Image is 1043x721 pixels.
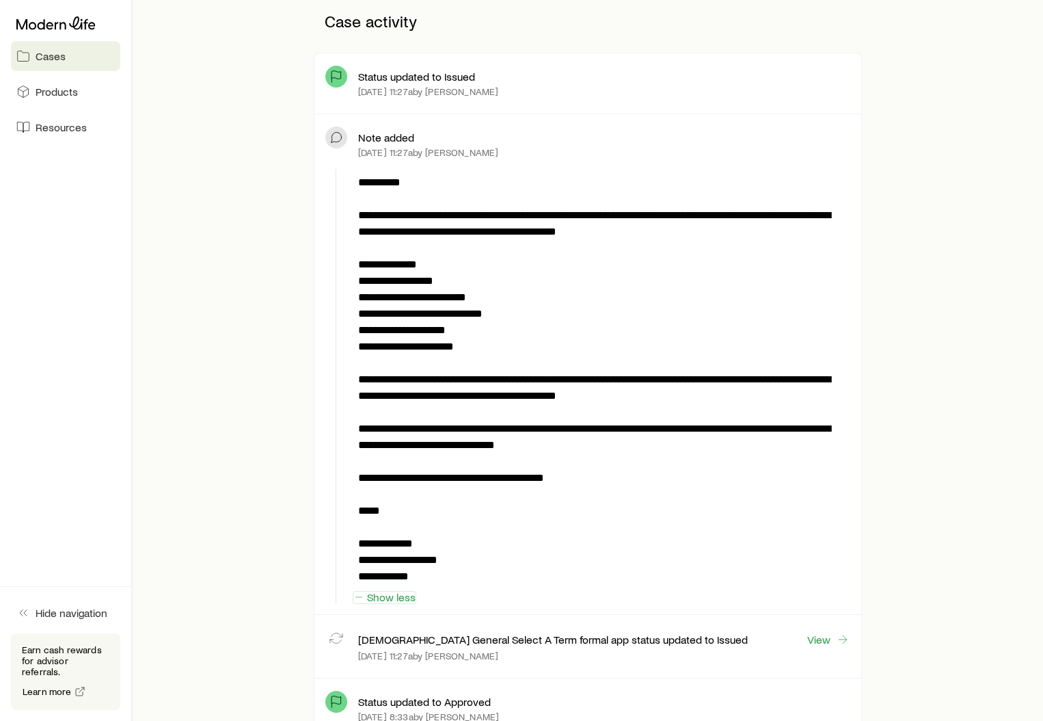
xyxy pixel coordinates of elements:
p: Case activity [314,1,863,42]
span: Products [36,85,78,99]
p: Status updated to Issued [358,70,475,83]
p: [DEMOGRAPHIC_DATA] General Select A Term formal app status updated to Issued [358,633,748,646]
p: [DATE] 11:27a by [PERSON_NAME] [358,86,499,97]
button: Hide navigation [11,598,120,628]
a: View [807,632,850,647]
p: Note added [358,131,414,144]
p: Earn cash rewards for advisor referrals. [22,644,109,677]
div: Earn cash rewards for advisor referrals.Learn more [11,633,120,710]
button: Show less [353,591,416,604]
p: [DATE] 11:27a by [PERSON_NAME] [358,651,499,661]
span: Learn more [23,687,72,696]
a: Cases [11,41,120,71]
span: Cases [36,49,66,63]
p: [DATE] 11:27a by [PERSON_NAME] [358,147,499,158]
a: Products [11,77,120,107]
span: Resources [36,120,87,134]
span: Hide navigation [36,606,107,620]
p: Status updated to Approved [358,695,491,709]
a: Resources [11,112,120,142]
